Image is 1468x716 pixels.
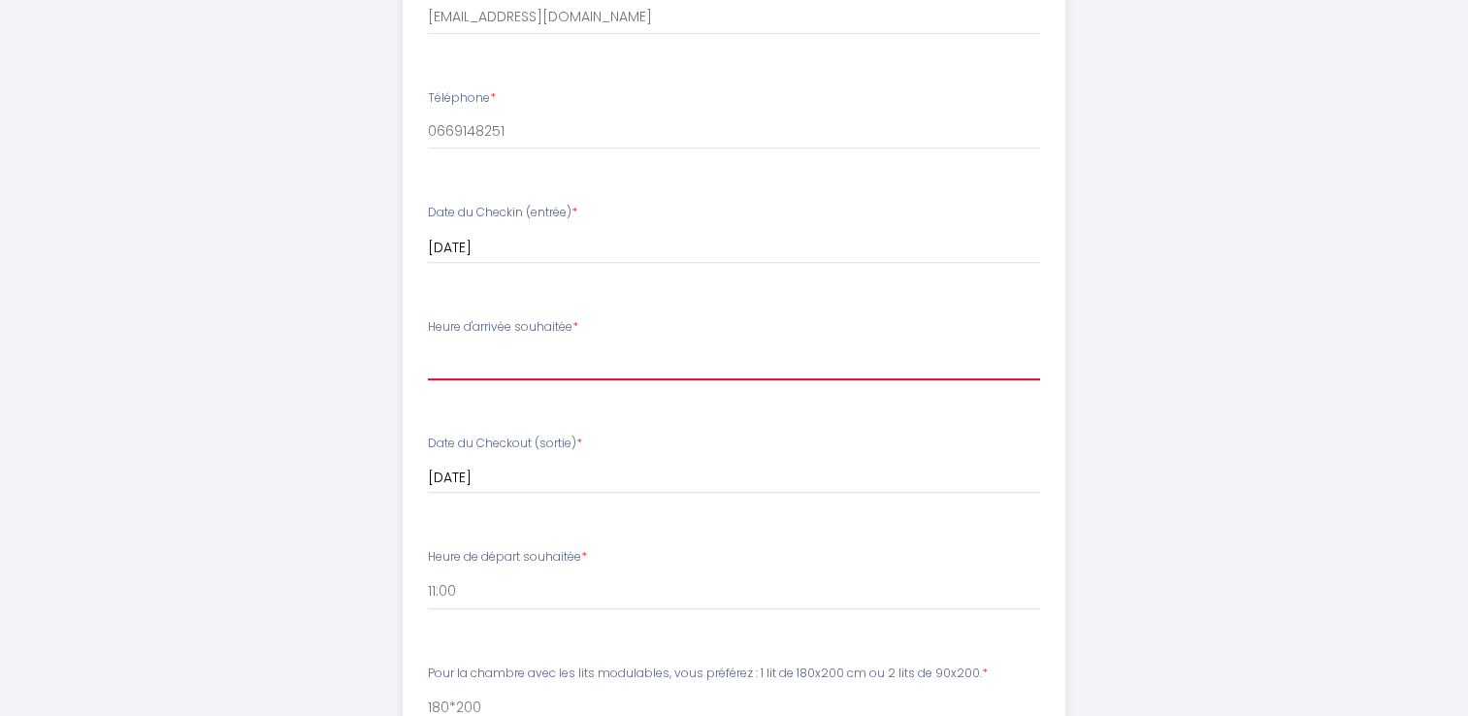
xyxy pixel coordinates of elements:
[428,435,582,453] label: Date du Checkout (sortie)
[428,548,587,567] label: Heure de départ souhaitée
[428,318,578,337] label: Heure d'arrivée souhaitée
[428,204,577,222] label: Date du Checkin (entrée)
[428,89,496,108] label: Téléphone
[428,665,988,683] label: Pour la chambre avec les lits modulables, vous préférez : 1 lit de 180x200 cm ou 2 lits de 90x200.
